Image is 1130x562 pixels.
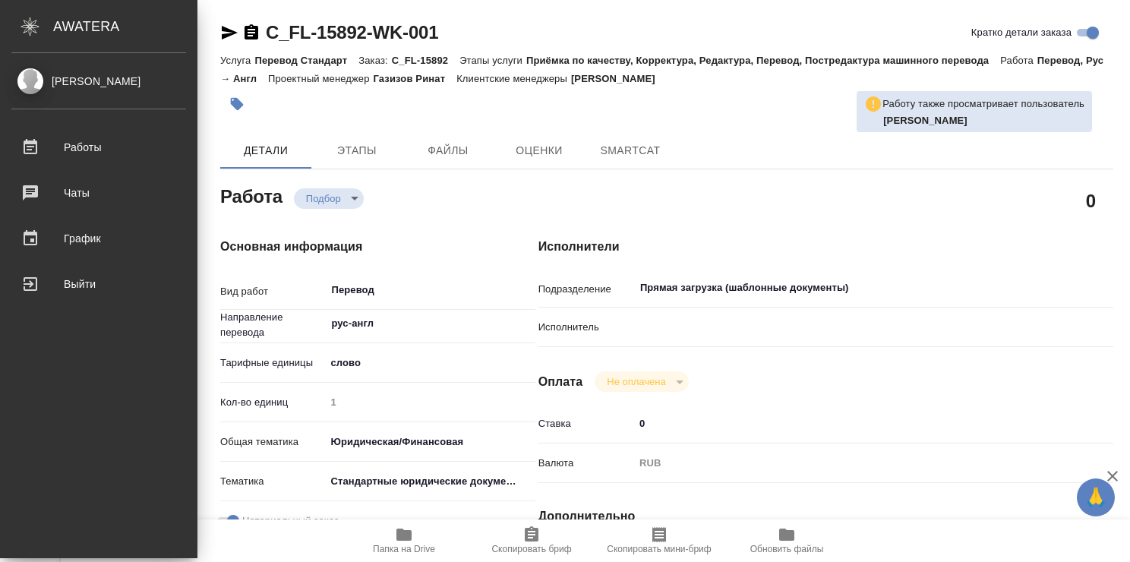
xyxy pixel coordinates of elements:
p: C_FL-15892 [392,55,459,66]
p: Подразделение [538,282,634,297]
input: Пустое поле [325,391,535,413]
button: Скопировать мини-бриф [595,519,723,562]
div: Работы [11,136,186,159]
h4: Оплата [538,373,583,391]
p: Ставка [538,416,634,431]
span: Скопировать бриф [491,544,571,554]
p: Приёмка по качеству, Корректура, Редактура, Перевод, Постредактура машинного перевода [526,55,1000,66]
a: График [4,219,194,257]
span: Оценки [503,141,576,160]
p: Услуга [220,55,254,66]
p: Работа [1000,55,1037,66]
p: [PERSON_NAME] [571,73,667,84]
p: Работу также просматривает пользователь [882,96,1084,112]
p: Попова Галина [883,113,1084,128]
button: Не оплачена [602,375,670,388]
div: Выйти [11,273,186,295]
p: Заказ: [358,55,391,66]
span: Кратко детали заказа [971,25,1072,40]
h2: Работа [220,182,282,209]
p: Газизов Ринат [374,73,457,84]
button: 🙏 [1077,478,1115,516]
p: Направление перевода [220,310,325,340]
button: Скопировать ссылку [242,24,260,42]
a: Работы [4,128,194,166]
span: Детали [229,141,302,160]
a: Чаты [4,174,194,212]
span: Скопировать мини-бриф [607,544,711,554]
span: Этапы [320,141,393,160]
div: График [11,227,186,250]
span: Нотариальный заказ [242,513,339,529]
h4: Основная информация [220,238,478,256]
div: Юридическая/Финансовая [325,429,535,455]
div: слово [325,350,535,376]
p: Кол-во единиц [220,395,325,410]
p: Клиентские менеджеры [456,73,571,84]
div: Подбор [294,188,364,209]
a: Выйти [4,265,194,303]
p: Тематика [220,474,325,489]
p: Перевод Стандарт [254,55,358,66]
a: C_FL-15892-WK-001 [266,22,438,43]
div: Стандартные юридические документы, договоры, уставы [325,469,535,494]
p: Вид работ [220,284,325,299]
span: 🙏 [1083,481,1109,513]
p: Тарифные единицы [220,355,325,371]
h2: 0 [1086,188,1096,213]
div: Чаты [11,182,186,204]
p: Валюта [538,456,634,471]
button: Open [527,322,530,325]
p: Общая тематика [220,434,325,450]
h4: Исполнители [538,238,1113,256]
p: Исполнитель [538,320,634,335]
div: Подбор [595,371,688,392]
p: Проектный менеджер [268,73,373,84]
button: Папка на Drive [340,519,468,562]
button: Подбор [301,192,346,205]
span: Файлы [412,141,485,160]
button: Добавить тэг [220,87,254,121]
button: Обновить файлы [723,519,851,562]
button: Скопировать ссылку для ЯМессенджера [220,24,238,42]
p: Этапы услуги [459,55,526,66]
div: [PERSON_NAME] [11,73,186,90]
b: [PERSON_NAME] [883,115,967,126]
h4: Дополнительно [538,507,1113,526]
span: SmartCat [594,141,667,160]
span: Папка на Drive [373,544,435,554]
div: AWATERA [53,11,197,42]
button: Open [1057,286,1060,289]
input: ✎ Введи что-нибудь [634,412,1065,434]
div: RUB [634,450,1065,476]
button: Скопировать бриф [468,519,595,562]
span: Обновить файлы [750,544,824,554]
